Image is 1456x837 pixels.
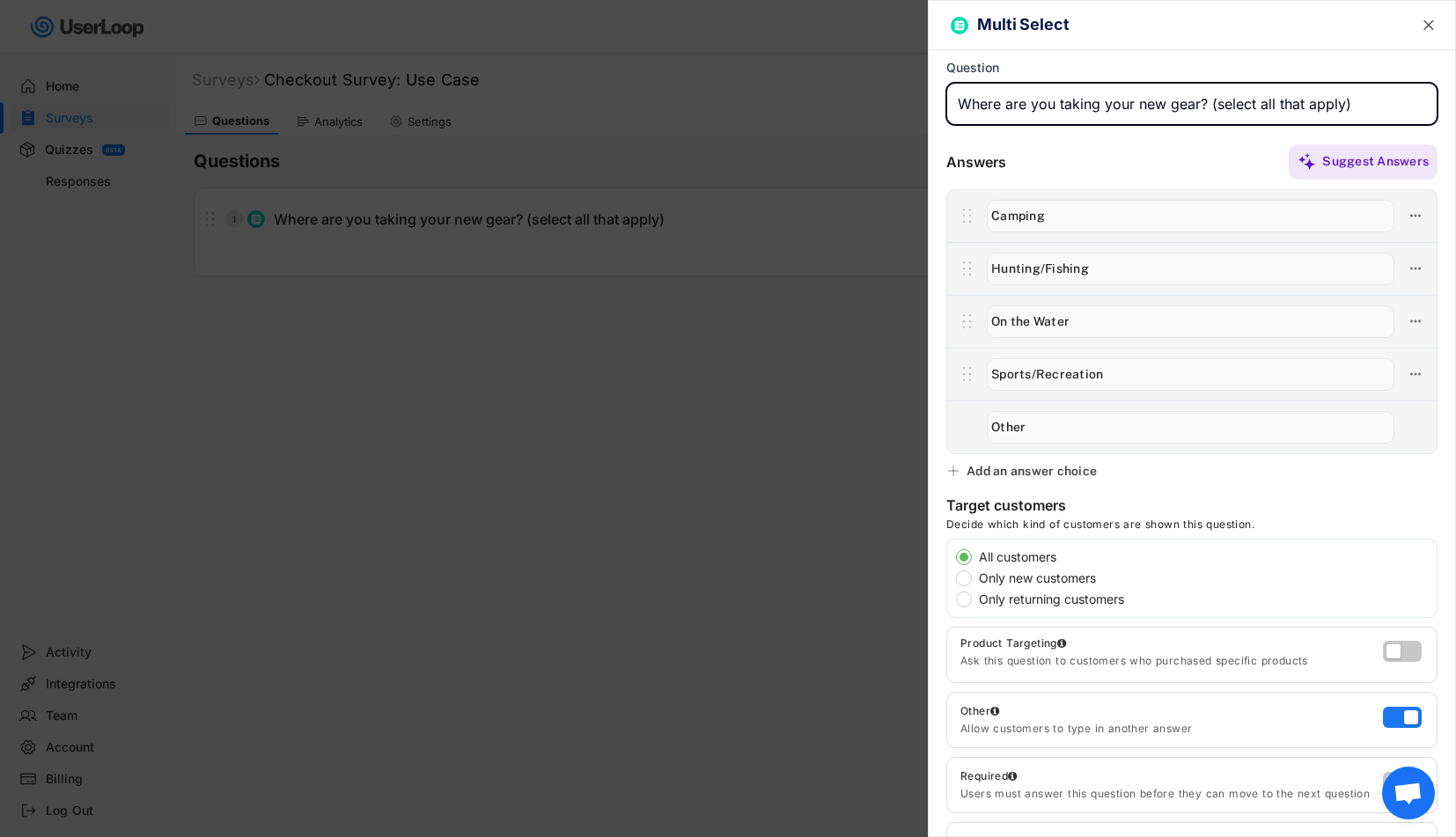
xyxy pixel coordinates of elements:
[946,153,1006,172] div: Answers
[960,704,1383,718] div: Other
[946,83,1438,125] input: Type your question here...
[960,722,1383,736] div: Allow customers to type in another answer
[960,769,1018,783] div: Required
[977,16,1383,34] h6: Multi Select
[960,636,1383,650] div: Product Targeting
[974,593,1437,606] label: Only returning customers
[987,305,1394,338] input: On the Water
[1423,16,1434,34] text: 
[946,518,1254,539] div: Decide which kind of customers are shown this question.
[967,463,1097,479] div: Add an answer choice
[1382,767,1435,819] div: Open chat
[987,200,1394,232] input: Camping
[960,787,1383,801] div: Users must answer this question before they can move to the next question
[974,551,1437,563] label: All customers
[1298,152,1316,171] img: MagicMajor%20%28Purple%29.svg
[960,654,1383,668] div: Ask this question to customers who purchased specific products
[954,20,965,31] img: ListMajor.svg
[946,496,1066,518] div: Target customers
[1420,17,1438,34] button: 
[987,358,1394,391] input: Sports/Recreation
[987,411,1394,444] input: Other
[946,60,999,76] div: Question
[987,253,1394,285] input: Hunting/Fishing
[1322,153,1429,169] div: Suggest Answers
[974,572,1437,584] label: Only new customers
